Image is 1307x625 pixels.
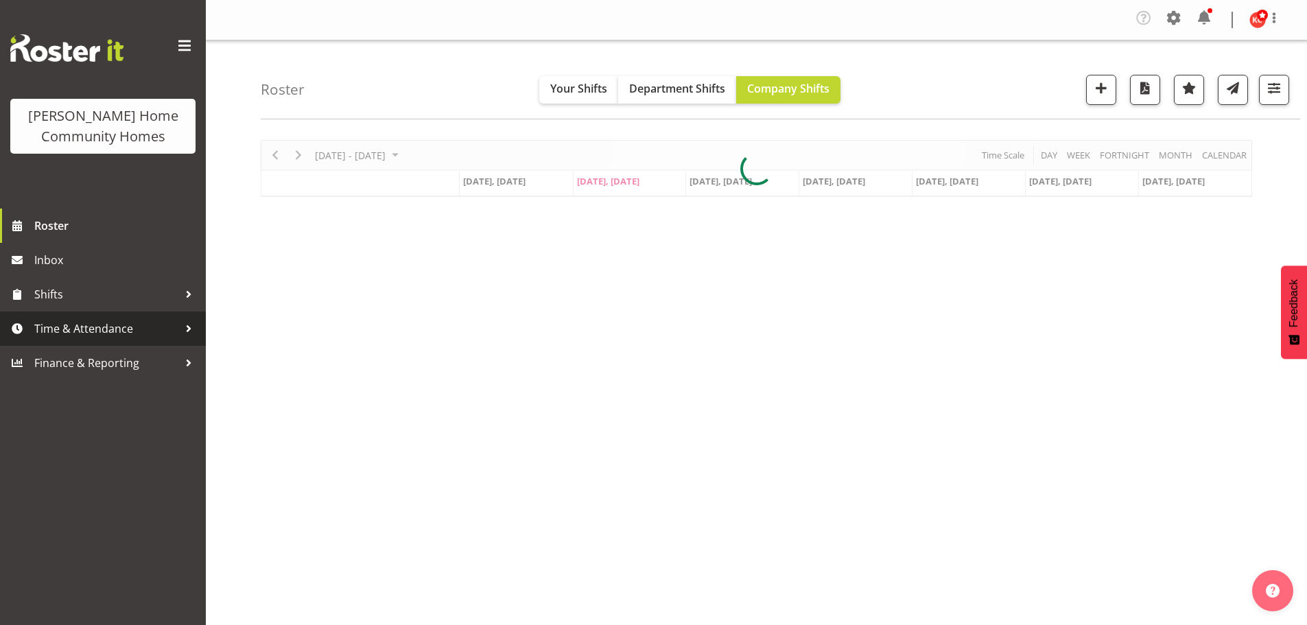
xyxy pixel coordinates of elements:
span: Shifts [34,284,178,305]
button: Your Shifts [539,76,618,104]
span: Your Shifts [550,81,607,96]
button: Filter Shifts [1259,75,1289,105]
button: Download a PDF of the roster according to the set date range. [1130,75,1160,105]
span: Department Shifts [629,81,725,96]
span: Company Shifts [747,81,829,96]
button: Company Shifts [736,76,840,104]
button: Add a new shift [1086,75,1116,105]
img: kirsty-crossley8517.jpg [1249,12,1266,28]
button: Department Shifts [618,76,736,104]
img: Rosterit website logo [10,34,123,62]
span: Feedback [1288,279,1300,327]
h4: Roster [261,82,305,97]
button: Highlight an important date within the roster. [1174,75,1204,105]
button: Feedback - Show survey [1281,266,1307,359]
button: Send a list of all shifts for the selected filtered period to all rostered employees. [1218,75,1248,105]
span: Finance & Reporting [34,353,178,373]
img: help-xxl-2.png [1266,584,1280,598]
span: Time & Attendance [34,318,178,339]
div: [PERSON_NAME] Home Community Homes [24,106,182,147]
span: Roster [34,215,199,236]
span: Inbox [34,250,199,270]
